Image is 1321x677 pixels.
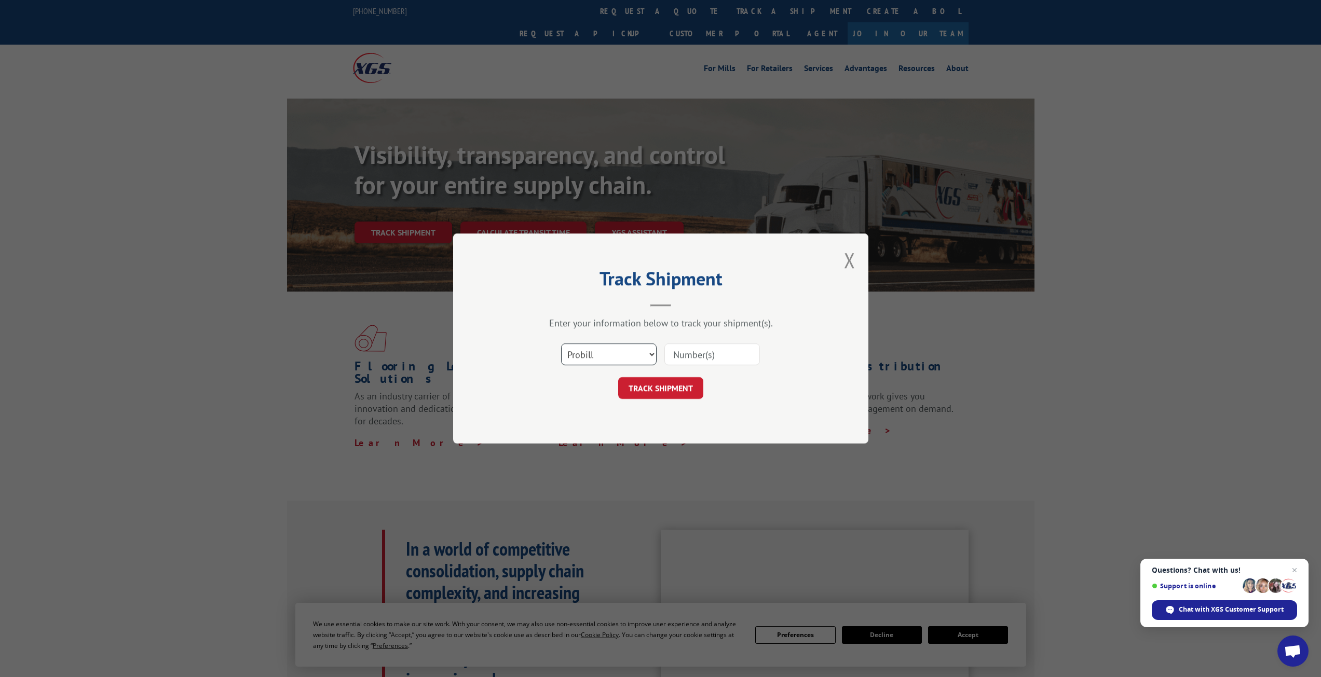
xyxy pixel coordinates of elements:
div: Chat with XGS Customer Support [1152,600,1297,620]
span: Chat with XGS Customer Support [1179,605,1284,614]
h2: Track Shipment [505,271,816,291]
button: Close modal [844,246,855,274]
button: TRACK SHIPMENT [618,377,703,399]
div: Enter your information below to track your shipment(s). [505,317,816,329]
span: Questions? Chat with us! [1152,566,1297,574]
div: Open chat [1277,635,1309,667]
span: Support is online [1152,582,1239,590]
span: Close chat [1288,564,1301,576]
input: Number(s) [664,343,760,365]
